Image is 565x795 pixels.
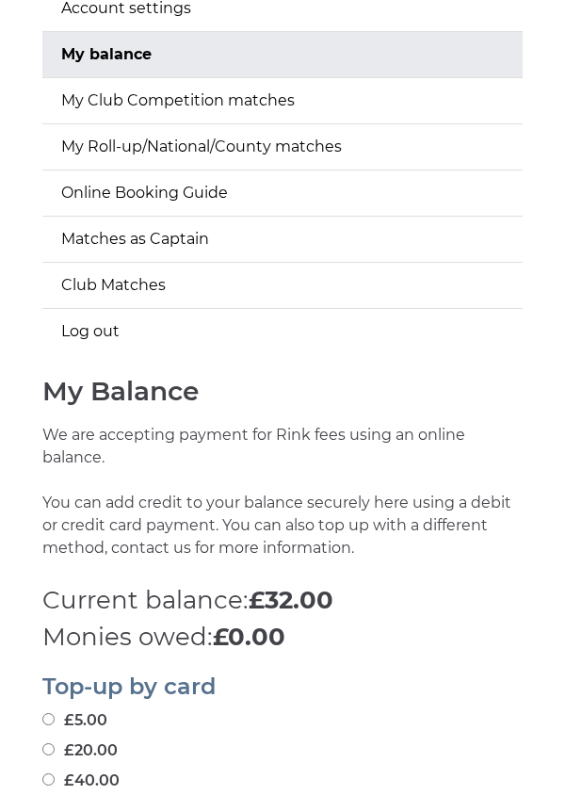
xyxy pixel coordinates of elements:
h2: Top-up by card [42,674,523,699]
a: My balance [42,32,523,77]
a: My Roll-up/National/County matches [42,124,523,170]
label: £40.00 [42,770,120,792]
a: My Club Competition matches [42,78,523,123]
a: Log out [42,309,523,354]
strong: £0.00 [213,622,285,652]
p: Current balance: [42,582,523,619]
a: Club Matches [42,263,523,308]
input: £5.00 [42,713,55,725]
input: £40.00 [42,773,55,786]
a: Matches as Captain [42,217,523,262]
label: £5.00 [42,709,107,732]
label: £20.00 [42,739,118,762]
a: Online Booking Guide [42,170,523,216]
p: We are accepting payment for Rink fees using an online balance. You can add credit to your balanc... [42,424,523,582]
p: Monies owed: [42,619,523,656]
strong: £32.00 [249,585,333,615]
h1: My Balance [42,377,523,406]
input: £20.00 [42,743,55,755]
